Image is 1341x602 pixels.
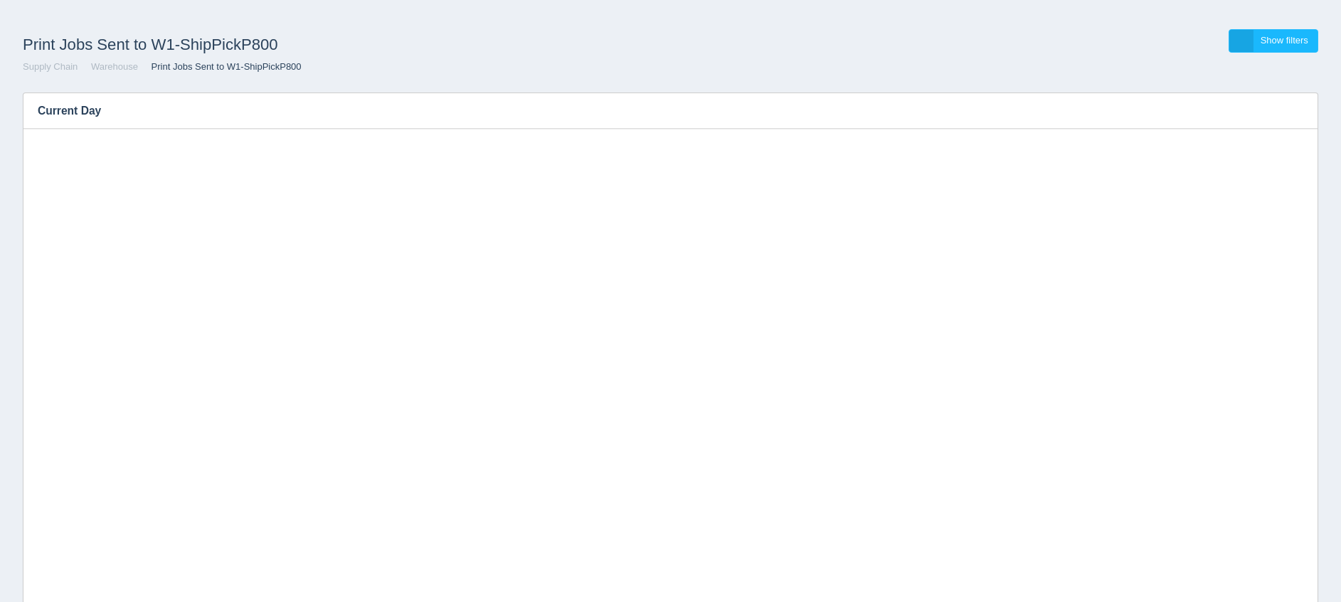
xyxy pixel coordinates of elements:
a: Show filters [1229,29,1318,53]
a: Supply Chain [23,61,78,72]
h3: Current Day [23,93,1274,129]
span: Show filters [1261,35,1308,46]
h1: Print Jobs Sent to W1-ShipPickP800 [23,29,671,60]
li: Print Jobs Sent to W1-ShipPickP800 [141,60,302,74]
a: Warehouse [91,61,138,72]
